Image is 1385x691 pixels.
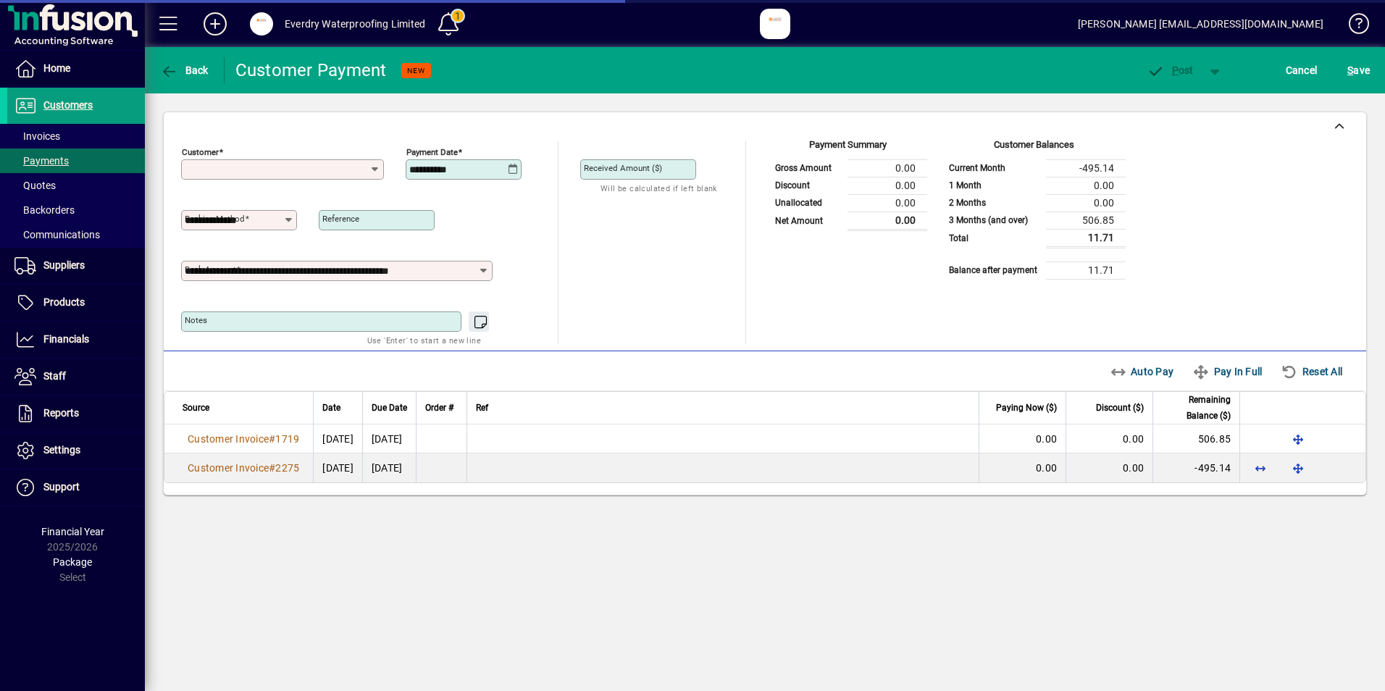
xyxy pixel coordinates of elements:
td: Balance after payment [942,261,1046,279]
span: Staff [43,370,66,382]
app-page-summary-card: Customer Balances [942,141,1126,280]
td: 0.00 [848,177,927,194]
span: Backorders [14,204,75,216]
span: S [1347,64,1353,76]
td: 3 Months (and over) [942,212,1046,229]
a: Financials [7,322,145,358]
span: ave [1347,59,1370,82]
span: Pay In Full [1192,360,1262,383]
td: 0.00 [1046,177,1126,194]
span: Date [322,400,340,416]
a: Communications [7,222,145,247]
div: Customer Balances [942,138,1126,159]
td: 1 Month [942,177,1046,194]
button: Cancel [1282,57,1321,83]
div: Everdry Waterproofing Limited [285,12,425,35]
td: 506.85 [1046,212,1126,229]
span: -495.14 [1194,462,1231,474]
span: 1719 [275,433,299,445]
td: -495.14 [1046,159,1126,177]
td: [DATE] [362,453,416,482]
td: Discount [768,177,848,194]
a: Quotes [7,173,145,198]
span: [DATE] [322,433,353,445]
span: NEW [407,66,425,75]
td: [DATE] [362,424,416,453]
a: Suppliers [7,248,145,284]
a: Customer Invoice#1719 [183,431,304,447]
button: Post [1139,57,1201,83]
mat-hint: Use 'Enter' to start a new line [367,332,481,348]
span: 0.00 [1036,462,1057,474]
span: P [1172,64,1179,76]
div: [PERSON_NAME] [EMAIL_ADDRESS][DOMAIN_NAME] [1078,12,1323,35]
span: 0.00 [1036,433,1057,445]
a: Settings [7,432,145,469]
span: ost [1147,64,1194,76]
mat-label: Bank Account [185,264,236,275]
span: Reports [43,407,79,419]
mat-label: Reference [322,214,359,224]
mat-label: Received Amount ($) [584,163,662,173]
span: 506.85 [1198,433,1231,445]
td: 11.71 [1046,229,1126,247]
span: Order # [425,400,453,416]
mat-label: Banking method [185,214,245,224]
span: Paying Now ($) [996,400,1057,416]
span: Quotes [14,180,56,191]
button: Profile [238,11,285,37]
mat-hint: Will be calculated if left blank [601,180,717,196]
mat-label: Notes [185,315,207,325]
td: 0.00 [848,159,927,177]
td: Net Amount [768,212,848,230]
span: Suppliers [43,259,85,271]
span: # [269,433,275,445]
span: Products [43,296,85,308]
div: Customer Payment [235,59,387,82]
mat-label: Payment Date [406,147,458,157]
span: Home [43,62,70,74]
td: 0.00 [848,212,927,230]
span: 0.00 [1123,433,1144,445]
td: Gross Amount [768,159,848,177]
span: Financial Year [41,526,104,537]
a: Staff [7,359,145,395]
span: Due Date [372,400,407,416]
a: Knowledge Base [1338,3,1367,50]
div: Payment Summary [768,138,927,159]
td: 0.00 [848,194,927,212]
button: Save [1344,57,1373,83]
a: Reports [7,395,145,432]
span: Ref [476,400,488,416]
span: Source [183,400,209,416]
a: Invoices [7,124,145,148]
app-page-summary-card: Payment Summary [768,141,927,231]
button: Back [156,57,212,83]
td: 11.71 [1046,261,1126,279]
span: Reset All [1281,360,1342,383]
span: Communications [14,229,100,240]
span: Discount ($) [1096,400,1144,416]
button: Pay In Full [1187,359,1268,385]
span: [DATE] [322,462,353,474]
a: Payments [7,148,145,173]
td: Total [942,229,1046,247]
a: Home [7,51,145,87]
td: Unallocated [768,194,848,212]
a: Products [7,285,145,321]
span: Invoices [14,130,60,142]
span: Payments [14,155,69,167]
span: Package [53,556,92,568]
span: Remaining Balance ($) [1162,392,1231,424]
a: Backorders [7,198,145,222]
button: Add [192,11,238,37]
span: # [269,462,275,474]
a: Support [7,469,145,506]
span: Customer Invoice [188,462,269,474]
a: Customer Invoice#2275 [183,460,304,476]
td: Current Month [942,159,1046,177]
span: Customers [43,99,93,111]
app-page-header-button: Back [145,57,225,83]
span: Support [43,481,80,493]
button: Reset All [1275,359,1348,385]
